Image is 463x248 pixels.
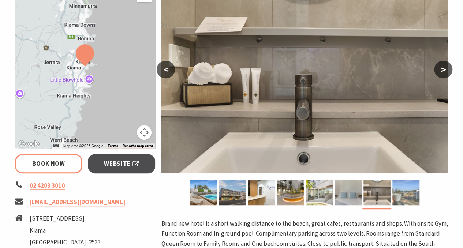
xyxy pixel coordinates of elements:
[30,198,125,206] a: [EMAIL_ADDRESS][DOMAIN_NAME]
[248,180,275,205] img: Reception and Foyer
[104,159,139,169] span: Website
[363,180,391,205] img: bathroom
[53,143,59,149] button: Keyboard shortcuts
[434,61,452,78] button: >
[30,214,101,223] li: [STREET_ADDRESS]
[219,180,246,205] img: Exterior
[30,226,101,236] li: Kiama
[392,180,419,205] img: View from Ocean Room, Juliette Balcony
[107,144,118,148] a: Terms (opens in new tab)
[277,180,304,205] img: Courtyard
[88,154,156,173] a: Website
[122,144,153,148] a: Report a map error
[157,61,175,78] button: <
[17,139,41,149] a: Open this area in Google Maps (opens a new window)
[335,180,362,205] img: Beds
[190,180,217,205] img: Pool
[137,125,152,140] button: Map camera controls
[17,139,41,149] img: Google
[63,144,103,148] span: Map data ©2025 Google
[30,181,65,190] a: 02 4203 3010
[15,154,83,173] a: Book Now
[30,237,101,247] li: [GEOGRAPHIC_DATA], 2533
[306,180,333,205] img: Courtyard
